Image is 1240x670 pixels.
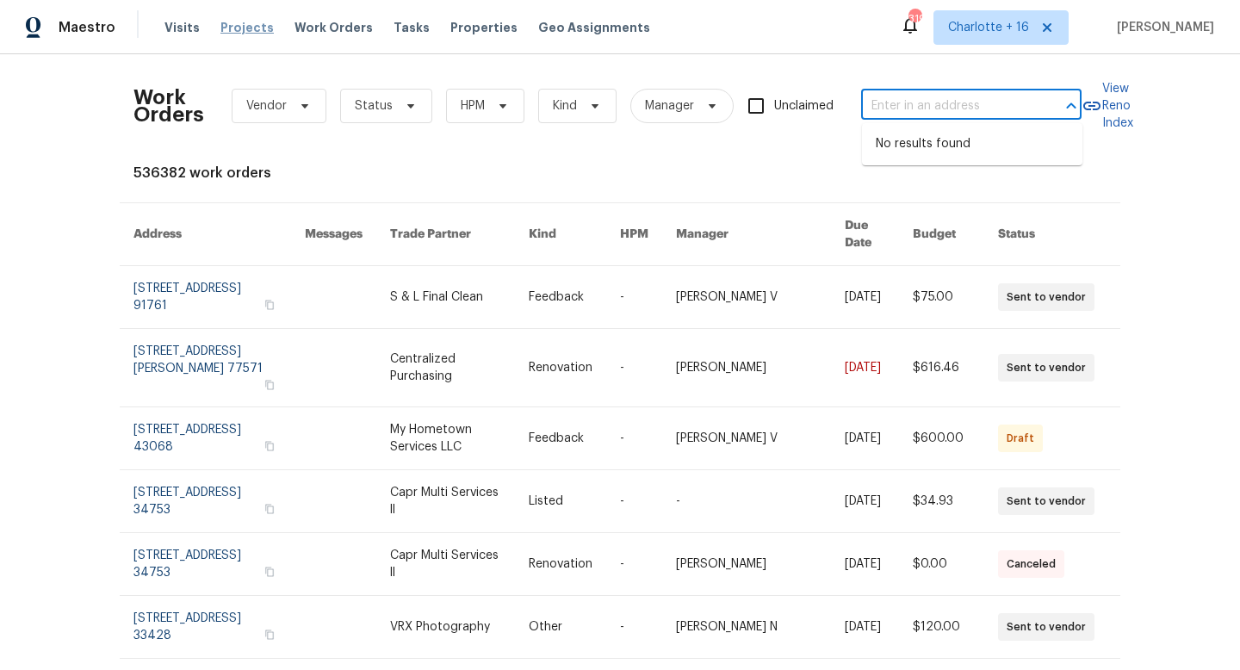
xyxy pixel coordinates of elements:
[376,266,515,329] td: S & L Final Clean
[515,266,606,329] td: Feedback
[262,297,277,313] button: Copy Address
[376,329,515,407] td: Centralized Purchasing
[164,19,200,36] span: Visits
[774,97,834,115] span: Unclaimed
[294,19,373,36] span: Work Orders
[291,203,376,266] th: Messages
[515,407,606,470] td: Feedback
[662,533,831,596] td: [PERSON_NAME]
[133,89,204,123] h2: Work Orders
[515,329,606,407] td: Renovation
[376,533,515,596] td: Capr Multi Services ll
[262,564,277,580] button: Copy Address
[553,97,577,115] span: Kind
[262,501,277,517] button: Copy Address
[606,470,662,533] td: -
[662,266,831,329] td: [PERSON_NAME] V
[606,533,662,596] td: -
[59,19,115,36] span: Maestro
[515,470,606,533] td: Listed
[376,470,515,533] td: Capr Multi Services ll
[133,164,1107,182] div: 536382 work orders
[645,97,694,115] span: Manager
[862,123,1082,165] div: No results found
[220,19,274,36] span: Projects
[515,596,606,659] td: Other
[662,407,831,470] td: [PERSON_NAME] V
[606,407,662,470] td: -
[394,22,430,34] span: Tasks
[461,97,485,115] span: HPM
[538,19,650,36] span: Geo Assignments
[515,533,606,596] td: Renovation
[376,203,515,266] th: Trade Partner
[662,203,831,266] th: Manager
[246,97,287,115] span: Vendor
[606,596,662,659] td: -
[262,438,277,454] button: Copy Address
[376,407,515,470] td: My Hometown Services LLC
[606,266,662,329] td: -
[899,203,984,266] th: Budget
[831,203,899,266] th: Due Date
[662,596,831,659] td: [PERSON_NAME] N
[662,329,831,407] td: [PERSON_NAME]
[262,627,277,642] button: Copy Address
[948,19,1029,36] span: Charlotte + 16
[515,203,606,266] th: Kind
[1059,94,1083,118] button: Close
[450,19,518,36] span: Properties
[606,203,662,266] th: HPM
[120,203,291,266] th: Address
[606,329,662,407] td: -
[662,470,831,533] td: -
[908,10,921,28] div: 319
[861,93,1033,120] input: Enter in an address
[1110,19,1214,36] span: [PERSON_NAME]
[262,377,277,393] button: Copy Address
[376,596,515,659] td: VRX Photography
[1082,80,1133,132] a: View Reno Index
[984,203,1120,266] th: Status
[355,97,393,115] span: Status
